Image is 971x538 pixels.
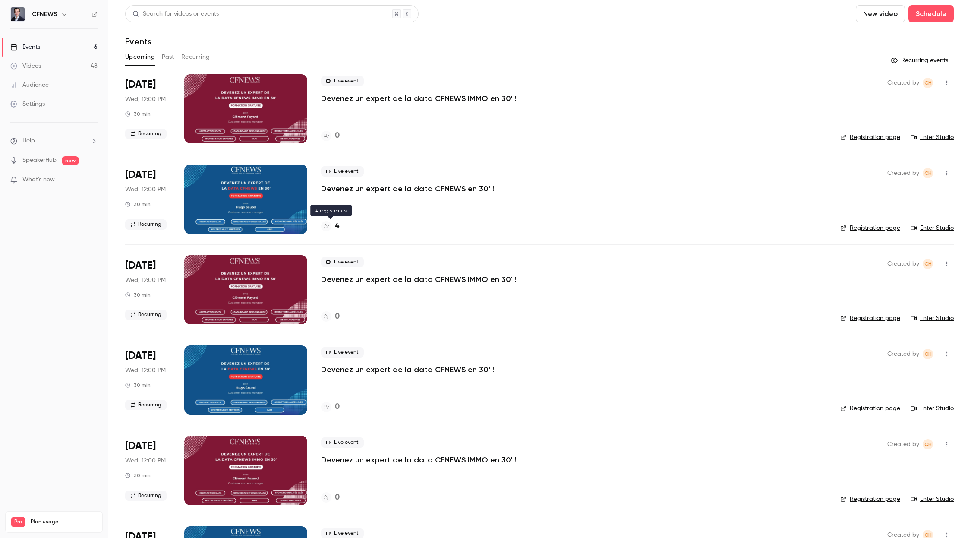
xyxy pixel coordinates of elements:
[125,439,156,453] span: [DATE]
[887,349,919,359] span: Created by
[911,224,954,232] a: Enter Studio
[125,349,156,363] span: [DATE]
[32,10,57,19] h6: CFNEWS
[10,100,45,108] div: Settings
[321,93,517,104] a: Devenez un expert de la data CFNEWS IMMO en 30' !
[125,168,156,182] span: [DATE]
[335,401,340,413] h4: 0
[911,404,954,413] a: Enter Studio
[924,439,932,449] span: cH
[125,95,166,104] span: Wed, 12:00 PM
[321,492,340,503] a: 0
[321,274,517,285] a: Devenez un expert de la data CFNEWS IMMO en 30' !
[924,259,932,269] span: cH
[335,130,340,142] h4: 0
[887,168,919,178] span: Created by
[321,437,364,448] span: Live event
[923,439,933,449] span: clemence Hasenrader
[125,219,167,230] span: Recurring
[125,255,170,324] div: Nov 12 Wed, 12:00 PM (Europe/Paris)
[125,382,151,389] div: 30 min
[87,176,98,184] iframe: Noticeable Trigger
[10,81,49,89] div: Audience
[125,111,151,117] div: 30 min
[321,184,494,194] a: Devenez un expert de la data CFNEWS en 30' !
[924,349,932,359] span: cH
[125,50,155,64] button: Upcoming
[125,400,167,410] span: Recurring
[321,166,364,177] span: Live event
[125,456,166,465] span: Wed, 12:00 PM
[62,156,79,165] span: new
[125,74,170,143] div: Oct 22 Wed, 12:00 PM (Europe/Paris)
[911,314,954,323] a: Enter Studio
[923,259,933,269] span: clemence Hasenrader
[840,314,900,323] a: Registration page
[924,78,932,88] span: cH
[10,136,98,146] li: help-dropdown-opener
[887,54,954,67] button: Recurring events
[840,404,900,413] a: Registration page
[125,129,167,139] span: Recurring
[22,175,55,184] span: What's new
[10,62,41,70] div: Videos
[181,50,210,64] button: Recurring
[335,221,339,232] h4: 4
[321,455,517,465] a: Devenez un expert de la data CFNEWS IMMO en 30' !
[887,439,919,449] span: Created by
[856,5,905,22] button: New video
[321,257,364,267] span: Live event
[125,276,166,285] span: Wed, 12:00 PM
[911,133,954,142] a: Enter Studio
[924,168,932,178] span: cH
[22,136,35,146] span: Help
[321,364,494,375] a: Devenez un expert de la data CFNEWS en 30' !
[125,185,166,194] span: Wed, 12:00 PM
[125,165,170,234] div: Oct 29 Wed, 12:00 PM (Europe/Paris)
[125,310,167,320] span: Recurring
[11,517,25,527] span: Pro
[840,224,900,232] a: Registration page
[125,366,166,375] span: Wed, 12:00 PM
[840,133,900,142] a: Registration page
[321,401,340,413] a: 0
[125,436,170,505] div: Dec 3 Wed, 12:00 PM (Europe/Paris)
[162,50,174,64] button: Past
[335,492,340,503] h4: 0
[887,259,919,269] span: Created by
[125,259,156,272] span: [DATE]
[11,7,25,21] img: CFNEWS
[321,76,364,86] span: Live event
[125,36,151,47] h1: Events
[31,519,97,525] span: Plan usage
[321,347,364,358] span: Live event
[10,43,40,51] div: Events
[132,9,219,19] div: Search for videos or events
[908,5,954,22] button: Schedule
[125,472,151,479] div: 30 min
[125,491,167,501] span: Recurring
[125,345,170,415] div: Nov 19 Wed, 12:00 PM (Europe/Paris)
[321,311,340,323] a: 0
[923,168,933,178] span: clemence Hasenrader
[923,78,933,88] span: clemence Hasenrader
[840,495,900,503] a: Registration page
[911,495,954,503] a: Enter Studio
[321,221,339,232] a: 4
[923,349,933,359] span: clemence Hasenrader
[22,156,57,165] a: SpeakerHub
[125,291,151,298] div: 30 min
[887,78,919,88] span: Created by
[335,311,340,323] h4: 0
[125,78,156,92] span: [DATE]
[125,201,151,208] div: 30 min
[321,130,340,142] a: 0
